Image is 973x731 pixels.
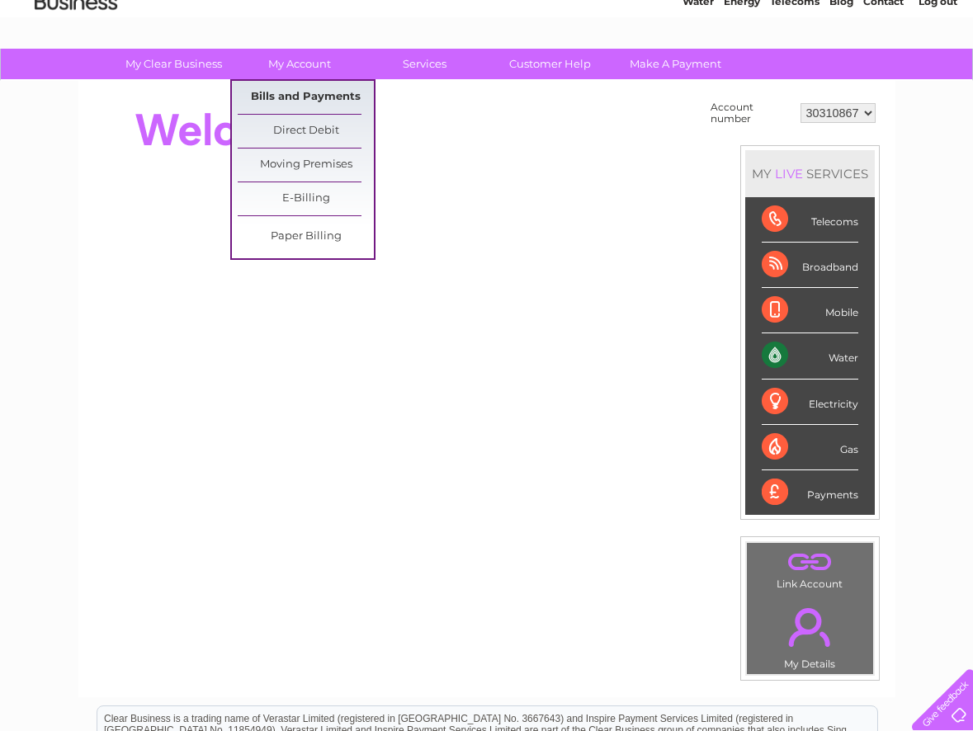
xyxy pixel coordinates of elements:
div: MY SERVICES [745,150,875,197]
a: Customer Help [482,49,618,79]
a: Contact [863,70,904,83]
div: Payments [762,470,858,515]
td: My Details [746,594,874,675]
a: Bills and Payments [238,81,374,114]
img: logo.png [34,43,118,93]
a: Log out [919,70,957,83]
a: . [751,547,869,576]
div: Mobile [762,288,858,333]
div: Clear Business is a trading name of Verastar Limited (registered in [GEOGRAPHIC_DATA] No. 3667643... [97,9,877,80]
div: Electricity [762,380,858,425]
a: Paper Billing [238,220,374,253]
a: Direct Debit [238,115,374,148]
div: Telecoms [762,197,858,243]
a: Moving Premises [238,149,374,182]
a: Telecoms [770,70,819,83]
div: Broadband [762,243,858,288]
div: Gas [762,425,858,470]
a: Blog [829,70,853,83]
a: Energy [724,70,760,83]
a: E-Billing [238,182,374,215]
a: My Account [231,49,367,79]
a: Water [683,70,714,83]
td: Link Account [746,542,874,594]
a: . [751,598,869,656]
a: Services [357,49,493,79]
div: Water [762,333,858,379]
td: Account number [706,97,796,129]
a: My Clear Business [106,49,242,79]
div: LIVE [772,166,806,182]
a: Make A Payment [607,49,744,79]
a: 0333 014 3131 [662,8,776,29]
